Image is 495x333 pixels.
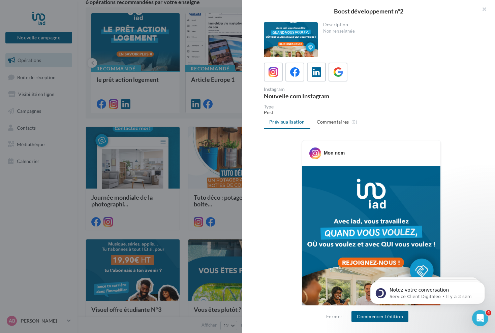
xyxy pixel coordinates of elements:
[486,310,491,315] span: 4
[323,28,474,34] div: Non renseignée
[253,8,484,14] div: Boost développement n°2
[324,149,345,156] div: Mon nom
[317,119,349,125] span: Commentaires
[264,93,369,99] div: Nouvelle com Instagram
[264,109,479,116] div: Post
[351,311,408,322] button: Commencer l'édition
[360,268,495,315] iframe: Intercom notifications message
[264,87,369,92] div: Instagram
[472,310,488,326] iframe: Intercom live chat
[323,312,345,321] button: Fermer
[323,22,474,27] div: Description
[264,104,479,109] div: Type
[351,119,357,125] span: (0)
